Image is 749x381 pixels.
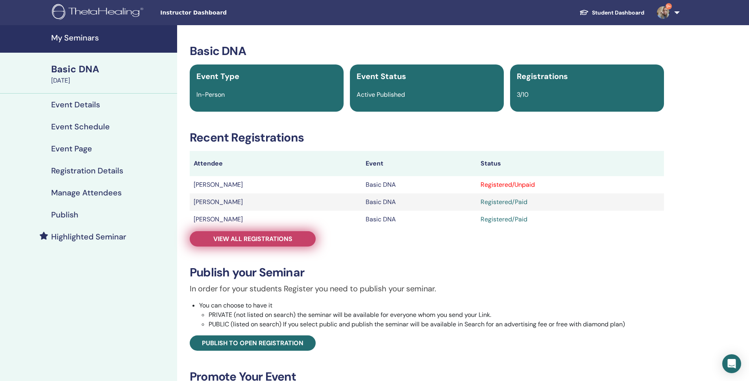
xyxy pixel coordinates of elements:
[52,4,146,22] img: logo.png
[362,193,477,211] td: Basic DNA
[51,100,100,109] h4: Event Details
[190,193,362,211] td: [PERSON_NAME]
[481,215,660,224] div: Registered/Paid
[190,211,362,228] td: [PERSON_NAME]
[51,33,172,42] h4: My Seminars
[362,151,477,176] th: Event
[51,188,122,197] h4: Manage Attendees
[190,131,664,145] h3: Recent Registrations
[199,301,664,329] li: You can choose to have it
[579,9,589,16] img: graduation-cap-white.svg
[51,210,78,219] h4: Publish
[51,144,92,153] h4: Event Page
[357,71,406,81] span: Event Status
[481,180,660,190] div: Registered/Unpaid
[357,90,405,99] span: Active Published
[51,122,110,131] h4: Event Schedule
[160,9,278,17] span: Instructor Dashboard
[190,283,664,294] p: In order for your students Register you need to publish your seminar.
[51,63,172,76] div: Basic DNA
[517,71,568,81] span: Registrations
[209,320,664,329] li: PUBLIC (listed on search) If you select public and publish the seminar will be available in Searc...
[196,90,225,99] span: In-Person
[190,231,316,247] a: View all registrations
[722,354,741,373] div: Open Intercom Messenger
[362,176,477,193] td: Basic DNA
[190,176,362,193] td: [PERSON_NAME]
[51,76,172,85] div: [DATE]
[573,6,651,20] a: Student Dashboard
[51,166,123,175] h4: Registration Details
[190,265,664,280] h3: Publish your Seminar
[190,151,362,176] th: Attendee
[362,211,477,228] td: Basic DNA
[190,335,316,351] a: Publish to open registration
[213,235,292,243] span: View all registrations
[51,232,126,241] h4: Highlighted Seminar
[666,3,672,9] span: 9+
[202,339,303,347] span: Publish to open registration
[592,9,644,16] font: Student Dashboard
[46,63,177,85] a: Basic DNA[DATE]
[477,151,664,176] th: Status
[481,197,660,207] div: Registered/Paid
[209,310,664,320] li: PRIVATE (not listed on search) the seminar will be available for everyone whom you send your Link.
[517,90,529,99] span: 3/10
[196,71,239,81] span: Event Type
[190,44,664,58] h3: Basic DNA
[657,6,669,19] img: default.jpg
